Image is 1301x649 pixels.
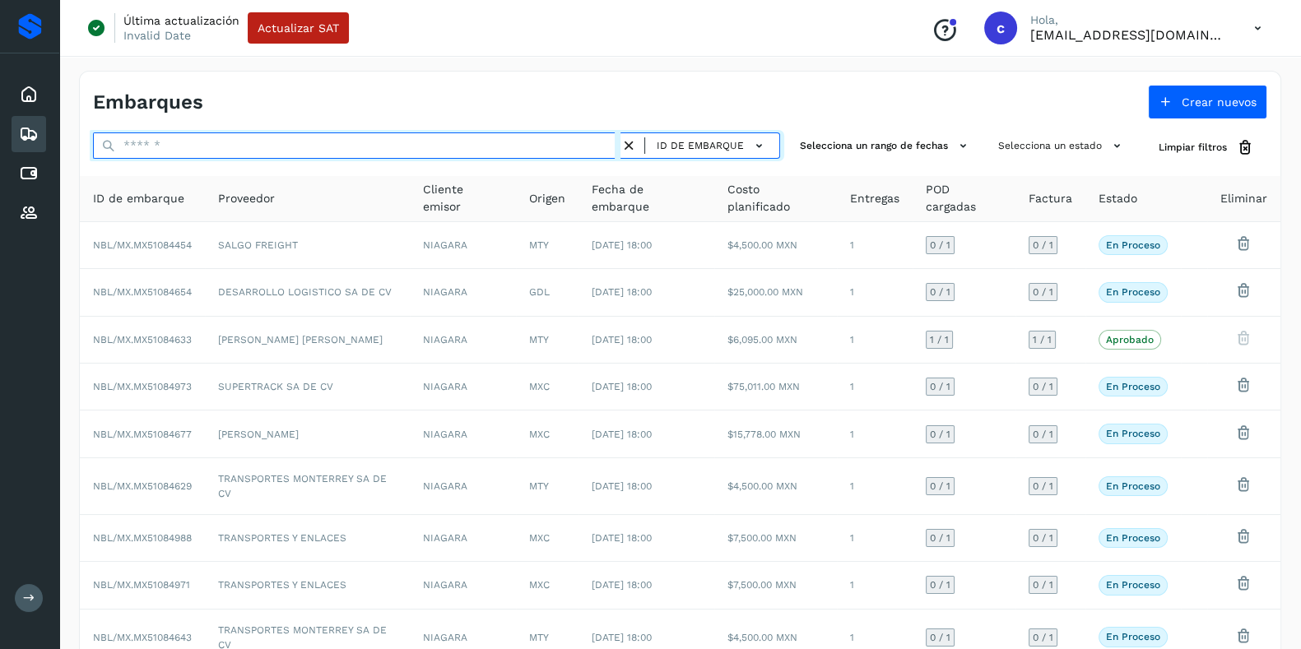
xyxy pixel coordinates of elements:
td: NIAGARA [410,515,516,562]
button: Limpiar filtros [1145,132,1267,163]
span: 1 / 1 [930,335,949,345]
span: [DATE] 18:00 [592,334,652,345]
td: $75,011.00 MXN [714,364,837,410]
p: En proceso [1106,381,1160,392]
span: NBL/MX.MX51084454 [93,239,192,251]
span: [DATE] 18:00 [592,381,652,392]
p: Hola, [1030,13,1228,27]
td: MXC [516,364,578,410]
td: $25,000.00 MXN [714,269,837,316]
span: NBL/MX.MX51084654 [93,286,192,298]
td: 1 [837,515,913,562]
span: NBL/MX.MX51084973 [93,381,192,392]
div: Inicio [12,76,46,113]
td: DESARROLLO LOGISTICO SA DE CV [205,269,410,316]
p: calbor@niagarawater.com [1030,27,1228,43]
p: En proceso [1106,532,1160,544]
td: TRANSPORTES Y ENLACES [205,515,410,562]
button: Selecciona un estado [992,132,1132,160]
p: Última actualización [123,13,239,28]
span: 0 / 1 [1033,633,1053,642]
td: TRANSPORTES MONTERREY SA DE CV [205,458,410,515]
button: Actualizar SAT [248,12,349,44]
span: 0 / 1 [1033,287,1053,297]
td: $4,500.00 MXN [714,222,837,269]
span: Crear nuevos [1182,96,1257,108]
td: MTY [516,222,578,269]
td: 1 [837,317,913,364]
td: MXC [516,562,578,609]
span: Cliente emisor [423,181,503,216]
span: 0 / 1 [1033,481,1053,491]
button: Selecciona un rango de fechas [793,132,978,160]
button: ID de embarque [652,134,773,158]
td: TRANSPORTES Y ENLACES [205,562,410,609]
span: NBL/MX.MX51084643 [93,632,192,643]
span: Costo planificado [727,181,824,216]
span: [DATE] 18:00 [592,632,652,643]
td: NIAGARA [410,410,516,457]
td: [PERSON_NAME] [205,410,410,457]
span: POD cargadas [926,181,1002,216]
td: MXC [516,515,578,562]
span: Actualizar SAT [258,22,339,34]
p: Invalid Date [123,28,191,43]
td: NIAGARA [410,222,516,269]
span: 0 / 1 [930,240,950,250]
span: NBL/MX.MX51084629 [93,480,192,492]
td: 1 [837,222,913,269]
span: NBL/MX.MX51084971 [93,579,190,591]
span: [DATE] 18:00 [592,429,652,440]
button: Crear nuevos [1148,85,1267,119]
span: 0 / 1 [930,633,950,642]
td: NIAGARA [410,364,516,410]
td: 1 [837,269,913,316]
td: [PERSON_NAME] [PERSON_NAME] [205,317,410,364]
span: Entregas [850,190,899,207]
td: NIAGARA [410,269,516,316]
td: $6,095.00 MXN [714,317,837,364]
p: En proceso [1106,286,1160,298]
span: 0 / 1 [1033,533,1053,543]
span: Origen [529,190,565,207]
span: 1 / 1 [1033,335,1052,345]
span: 0 / 1 [930,287,950,297]
td: GDL [516,269,578,316]
h4: Embarques [93,90,203,114]
td: SALGO FREIGHT [205,222,410,269]
span: [DATE] 18:00 [592,239,652,251]
span: 0 / 1 [1033,580,1053,590]
span: [DATE] 18:00 [592,532,652,544]
span: 0 / 1 [1033,429,1053,439]
td: 1 [837,410,913,457]
td: NIAGARA [410,458,516,515]
td: $7,500.00 MXN [714,515,837,562]
span: 0 / 1 [1033,240,1053,250]
span: NBL/MX.MX51084988 [93,532,192,544]
td: NIAGARA [410,317,516,364]
span: 0 / 1 [930,382,950,392]
div: Proveedores [12,195,46,231]
td: MTY [516,458,578,515]
td: MXC [516,410,578,457]
td: 1 [837,562,913,609]
td: $15,778.00 MXN [714,410,837,457]
td: MTY [516,317,578,364]
p: En proceso [1106,579,1160,591]
span: 0 / 1 [930,580,950,590]
span: ID de embarque [657,138,744,153]
td: NIAGARA [410,562,516,609]
div: Cuentas por pagar [12,155,46,192]
span: 0 / 1 [1033,382,1053,392]
div: Embarques [12,116,46,152]
p: En proceso [1106,428,1160,439]
span: Fecha de embarque [592,181,702,216]
td: $7,500.00 MXN [714,562,837,609]
span: Factura [1029,190,1072,207]
td: 1 [837,458,913,515]
span: 0 / 1 [930,481,950,491]
p: Aprobado [1106,334,1154,345]
span: Eliminar [1220,190,1267,207]
p: En proceso [1106,631,1160,642]
span: 0 / 1 [930,533,950,543]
